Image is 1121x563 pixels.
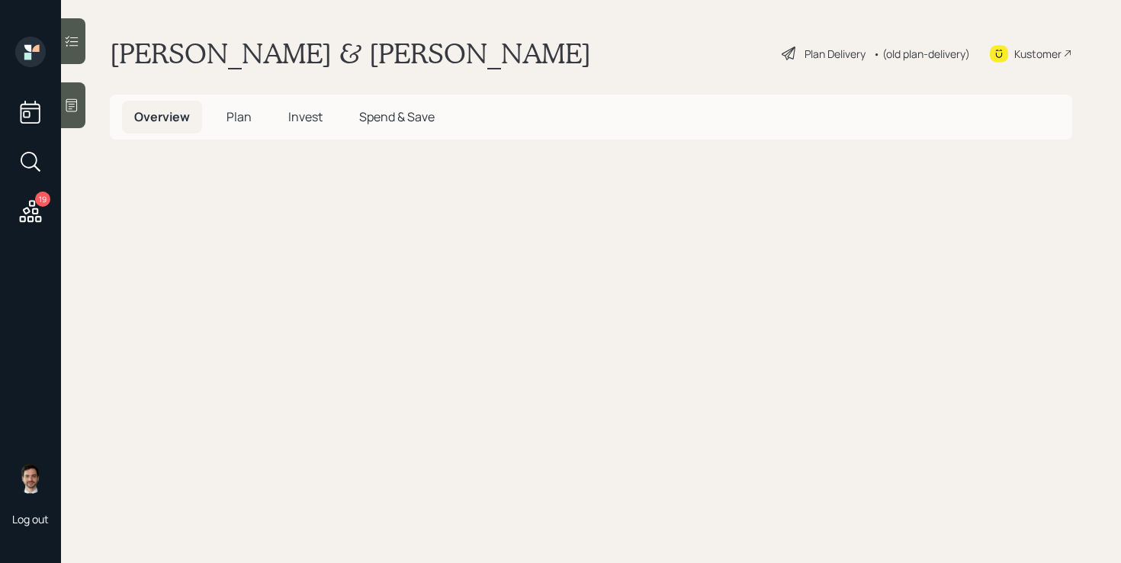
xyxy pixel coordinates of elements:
[288,108,323,125] span: Invest
[1014,46,1062,62] div: Kustomer
[359,108,435,125] span: Spend & Save
[110,37,591,70] h1: [PERSON_NAME] & [PERSON_NAME]
[805,46,866,62] div: Plan Delivery
[12,512,49,526] div: Log out
[873,46,970,62] div: • (old plan-delivery)
[35,191,50,207] div: 19
[15,463,46,494] img: jonah-coleman-headshot.png
[134,108,190,125] span: Overview
[226,108,252,125] span: Plan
